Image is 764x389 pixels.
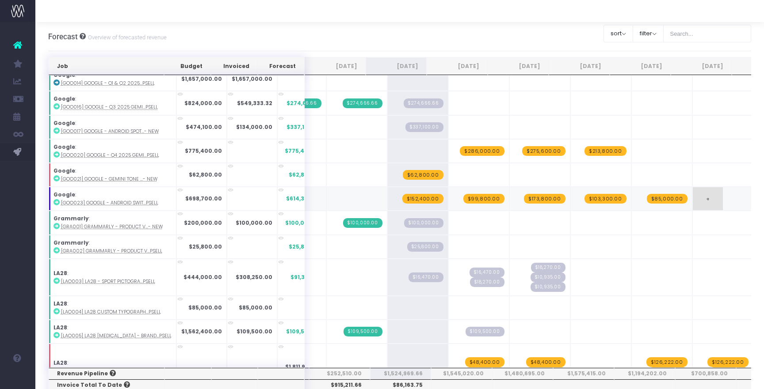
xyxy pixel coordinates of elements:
[707,357,749,367] span: wayahead Revenue Forecast Item
[522,146,565,156] span: wayahead Revenue Forecast Item
[53,359,67,366] strong: LA28
[181,328,222,335] strong: $1,562,400.00
[488,57,549,75] th: Nov 25: activate to sort column ascending
[53,269,67,277] strong: LA28
[465,357,504,367] span: wayahead Revenue Forecast Item
[61,248,162,254] abbr: [GRA002] Grammarly - Product Video - Brand - Upsell
[526,367,565,377] span: wayahead Revenue Forecast Item
[404,98,443,108] span: Streamtime Draft Invoice: 896 – [GOO016] Google - Q3 2025 Gemini Design - Brand - Upsell
[290,273,322,281] span: $91,350.00
[49,57,164,75] th: Job: activate to sort column ascending
[61,128,159,135] abbr: [GOO017] Google - Android Spotlight - Brand - New
[366,57,427,75] th: Sep 25: activate to sort column ascending
[465,367,504,377] span: wayahead Revenue Forecast Item
[61,309,161,315] abbr: [LAO004] LA28 Custom Typography - Upsell
[61,176,157,182] abbr: [GOO021] Google - Gemini Tone of Voice - Brand - New
[61,152,159,159] abbr: [GOO020] Google - Q4 2025 Gemini Design - Brand - Upsell
[633,25,664,42] button: filter
[647,194,688,204] span: wayahead Revenue Forecast Item
[186,123,222,131] strong: $474,100.00
[289,171,322,179] span: $62,800.00
[48,32,78,41] span: Forecast
[285,219,322,227] span: $100,000.00
[164,57,211,75] th: Budget
[188,304,222,311] strong: $85,000.00
[53,119,75,127] strong: Google
[49,91,176,115] td: :
[289,243,322,251] span: $25,800.00
[531,272,565,282] span: Streamtime Draft Invoice: null – LA0003 - Sport Pictograms
[407,242,443,252] span: Streamtime Draft Invoice: null – [GRA002] Grammarly - Product Video
[86,32,167,41] small: Overview of forecasted revenue
[49,187,176,211] td: :
[189,171,222,178] strong: $62,800.00
[61,80,155,87] abbr: [GOO014] Google - Q1 & Q2 2025 Gemini Design Retainer - Brand - Upsell
[49,320,176,344] td: :
[184,219,222,227] strong: $200,000.00
[710,367,749,377] span: wayahead Revenue Forecast Item
[343,98,382,108] span: Streamtime Invoice: 897 – Google - Q3 2025 Gemini Design
[53,143,75,151] strong: Google
[49,115,176,139] td: :
[49,296,176,320] td: :
[49,368,164,379] th: Revenue Pipeline
[646,357,688,367] span: wayahead Revenue Forecast Item
[11,371,24,385] img: images/default_profile_image.png
[470,277,504,287] span: Streamtime Draft Invoice: null – LA0003 - Sport Pictograms
[285,363,322,371] span: $1,811,928.00
[286,99,322,107] span: $274,666.66
[466,327,504,336] span: Streamtime Draft Invoice: null – [LAO005] LA28 Retainer - Brand - Upsell
[211,57,258,75] th: Invoiced
[470,268,504,277] span: Streamtime Draft Invoice: null – LA0003 - Sport Pictograms
[431,368,492,379] th: $1,545,020.00
[53,324,67,331] strong: LA28
[584,146,626,156] span: wayahead Revenue Forecast Item
[403,170,443,180] span: wayahead Revenue Forecast Item
[309,368,370,379] th: $252,510.00
[649,367,688,377] span: wayahead Revenue Forecast Item
[286,195,322,203] span: $614,300.00
[531,282,565,292] span: Streamtime Draft Invoice: null – LA0003 - Sport Pictograms
[404,218,443,228] span: Streamtime Draft Invoice: null – Grammarly - Product Videos
[53,95,75,102] strong: Google
[614,368,675,379] th: $1,194,202.00
[49,235,176,259] td: :
[460,146,504,156] span: wayahead Revenue Forecast Item
[305,57,366,75] th: Aug 25: activate to sort column ascending
[405,122,443,132] span: Streamtime Draft Invoice: null – [GOO017] Google - Android - Brand - New
[693,187,723,210] span: +
[286,328,322,336] span: $109,500.00
[49,67,176,91] td: :
[236,273,272,281] strong: $308,250.00
[549,57,610,75] th: Dec 25: activate to sort column ascending
[343,218,382,228] span: Streamtime Invoice: 908 – Grammarly - Product Videos
[553,368,614,379] th: $1,575,415.00
[492,368,553,379] th: $1,480,695.00
[61,278,155,285] abbr: [LAO003] LA28 - Sport Pictograms - Upsell
[370,368,431,379] th: $1,524,969.66
[402,194,443,204] span: wayahead Revenue Forecast Item
[49,211,176,234] td: :
[409,272,443,282] span: Streamtime Draft Invoice: null – LA0003 - Sport Pictograms
[463,194,504,204] span: wayahead Revenue Forecast Item
[61,223,163,230] abbr: [GRA001] Grammarly - Product Videos - Brand - New
[663,25,752,42] input: Search...
[53,215,89,222] strong: Grammarly
[671,57,732,75] th: Feb 26: activate to sort column ascending
[237,99,272,107] strong: $549,333.32
[526,357,565,367] span: wayahead Revenue Forecast Item
[53,191,75,198] strong: Google
[427,57,488,75] th: Oct 25: activate to sort column ascending
[344,327,382,336] span: Streamtime Invoice: 920 – [LAO005] LA28 Retainer - Brand - Upsell
[49,259,176,296] td: :
[185,195,222,202] strong: $698,700.00
[236,123,272,131] strong: $134,000.00
[53,239,89,246] strong: Grammarly
[531,263,565,272] span: Streamtime Draft Invoice: null – LA0003 - Sport Pictograms
[286,123,322,131] span: $337,100.00
[184,99,222,107] strong: $824,000.00
[239,304,272,311] strong: $85,000.00
[49,139,176,163] td: :
[53,300,67,307] strong: LA28
[604,25,633,42] button: sort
